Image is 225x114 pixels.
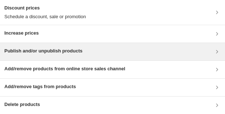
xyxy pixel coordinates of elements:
[4,4,86,12] h3: Discount prices
[4,101,40,108] h3: Delete products
[4,47,82,55] h3: Publish and/or unpublish products
[4,30,39,37] h3: Increase prices
[4,65,125,72] h3: Add/remove products from online store sales channel
[4,83,76,90] h3: Add/remove tags from products
[4,13,86,20] p: Schedule a discount, sale or promotion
